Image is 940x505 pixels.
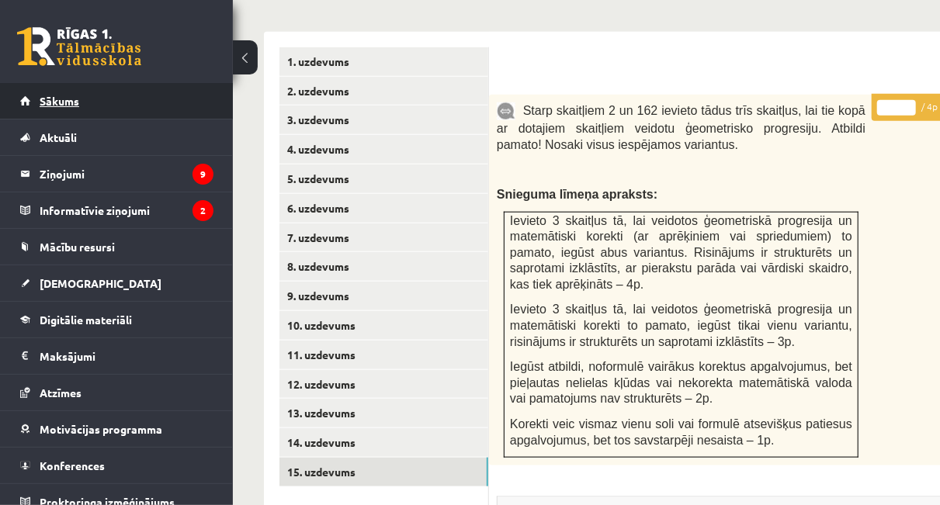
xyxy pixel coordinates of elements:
i: 2 [193,200,213,221]
body: Editor, wiswyg-editor-user-answer-47433871183120 [16,16,429,32]
a: 4. uzdevums [279,135,488,164]
a: [DEMOGRAPHIC_DATA] [20,265,213,301]
a: 3. uzdevums [279,105,488,134]
a: Maksājumi [20,338,213,374]
legend: Informatīvie ziņojumi [40,192,213,228]
a: Motivācijas programma [20,411,213,447]
span: Snieguma līmeņa apraksts: [497,188,657,201]
a: Konferences [20,448,213,483]
a: 13. uzdevums [279,399,488,427]
span: Konferences [40,458,105,472]
a: Ziņojumi9 [20,156,213,192]
legend: Maksājumi [40,338,213,374]
a: Atzīmes [20,375,213,410]
a: 12. uzdevums [279,370,488,399]
span: Korekti veic vismaz vienu soli vai formulē atsevišķus patiesus apgalvojumus, bet tos savstarpēji ... [510,417,852,447]
legend: Ziņojumi [40,156,213,192]
a: 11. uzdevums [279,341,488,369]
span: Iegūst atbildi, noformulē vairākus korektus apgalvojumus, bet pieļautas nelielas kļūdas vai nekor... [510,360,852,405]
a: Sākums [20,83,213,119]
a: Digitālie materiāli [20,302,213,337]
a: 2. uzdevums [279,77,488,105]
a: Informatīvie ziņojumi2 [20,192,213,228]
img: Balts.png [505,69,510,75]
a: Mācību resursi [20,229,213,265]
a: 5. uzdevums [279,164,488,193]
span: Motivācijas programma [40,422,162,436]
a: 10. uzdevums [279,311,488,340]
span: Ievieto 3 skaitļus tā, lai veidotos ģeometriskā progresija un matemātiski korekti (ar aprēķiniem ... [510,214,852,291]
span: Atzīmes [40,386,82,400]
a: 9. uzdevums [279,282,488,310]
a: Rīgas 1. Tālmācības vidusskola [17,27,141,66]
span: Sākums [40,94,79,108]
a: Aktuāli [20,119,213,155]
a: 14. uzdevums [279,428,488,457]
span: [DEMOGRAPHIC_DATA] [40,276,161,290]
a: 15. uzdevums [279,458,488,486]
i: 9 [193,164,213,185]
span: Starp skaitļiem 2 un 162 ievieto tādus trīs skaitļus, lai tie kopā ar dotajiem skaitļiem veidotu ... [497,104,865,151]
a: 6. uzdevums [279,194,488,223]
a: 1. uzdevums [279,47,488,76]
span: Aktuāli [40,130,77,144]
span: Digitālie materiāli [40,313,132,327]
span: Mācību resursi [40,240,115,254]
img: 9k= [497,102,515,120]
span: Ievieto 3 skaitļus tā, lai veidotos ģeometriskā progresija un matemātiski korekti to pamato, iegū... [510,303,852,348]
a: 7. uzdevums [279,223,488,252]
a: 8. uzdevums [279,252,488,281]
